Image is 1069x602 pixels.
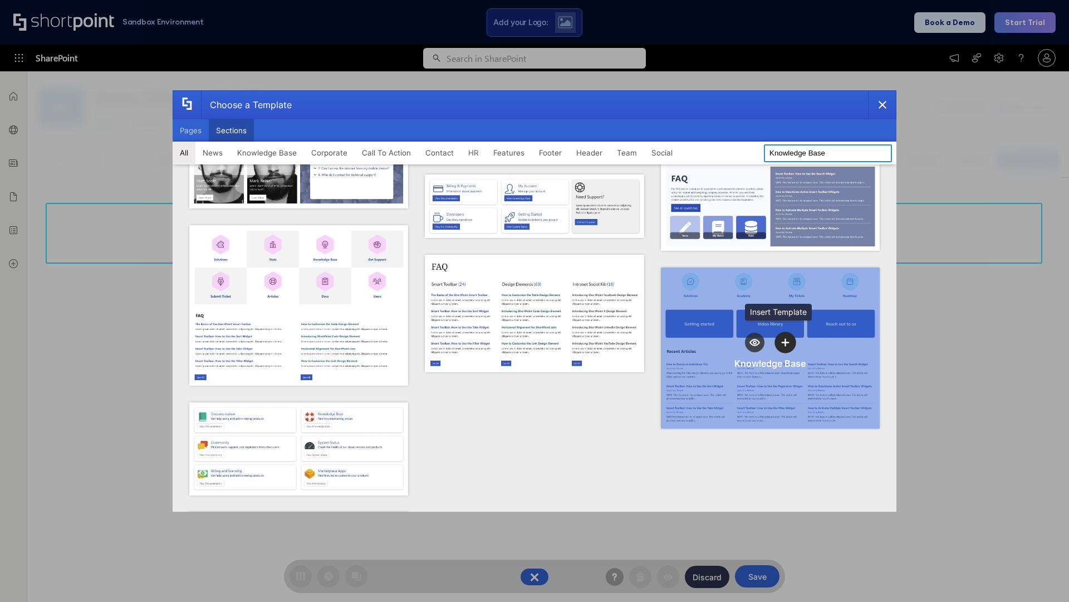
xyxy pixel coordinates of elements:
button: Sections [209,119,254,142]
button: Corporate [304,142,355,164]
button: Header [569,142,610,164]
div: template selector [173,90,896,512]
button: Social [644,142,680,164]
div: Knowledge Base [734,358,806,369]
button: News [195,142,230,164]
div: Choose a Template [201,91,292,119]
input: Search [764,144,892,162]
button: Footer [532,142,569,164]
button: Team [610,142,644,164]
iframe: Chat Widget [1013,548,1069,602]
button: Call To Action [355,142,418,164]
button: Features [486,142,532,164]
button: Contact [418,142,461,164]
button: All [173,142,195,164]
button: Pages [173,119,209,142]
button: HR [461,142,486,164]
button: Knowledge Base [230,142,304,164]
